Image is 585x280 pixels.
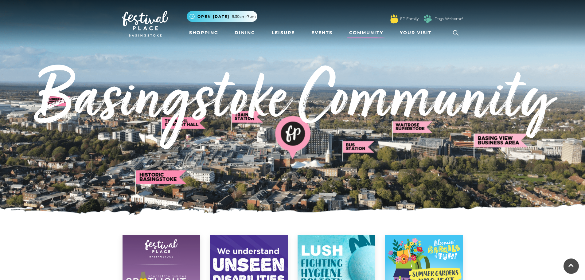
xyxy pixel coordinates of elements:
img: Festival Place Logo [122,11,168,37]
a: Events [309,27,335,38]
a: Dogs Welcome! [435,16,463,22]
span: Your Visit [400,30,432,36]
a: Dining [232,27,258,38]
a: Shopping [187,27,221,38]
a: FP Family [400,16,419,22]
span: 9.30am-7pm [232,14,256,19]
span: Open [DATE] [197,14,229,19]
a: Leisure [269,27,297,38]
button: Open [DATE] 9.30am-7pm [187,11,257,22]
a: Your Visit [397,27,437,38]
a: Community [347,27,386,38]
